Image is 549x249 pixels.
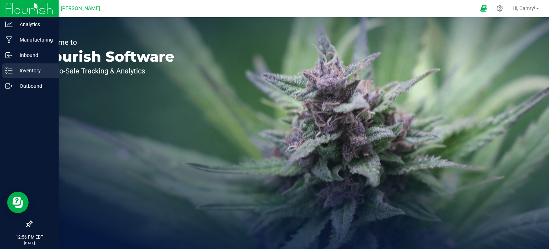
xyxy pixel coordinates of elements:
[13,66,55,75] p: Inventory
[3,240,55,246] p: [DATE]
[3,234,55,240] p: 12:56 PM EDT
[5,21,13,28] inline-svg: Analytics
[13,82,55,90] p: Outbound
[495,5,504,12] div: Manage settings
[7,192,29,213] iframe: Resource center
[513,5,535,11] span: Hi, Camry!
[46,5,100,11] span: Major [PERSON_NAME]
[5,82,13,90] inline-svg: Outbound
[5,52,13,59] inline-svg: Inbound
[5,36,13,43] inline-svg: Manufacturing
[5,67,13,74] inline-svg: Inventory
[13,35,55,44] p: Manufacturing
[39,39,174,46] p: Welcome to
[39,49,174,64] p: Flourish Software
[476,1,492,15] span: Open Ecommerce Menu
[13,20,55,29] p: Analytics
[13,51,55,59] p: Inbound
[39,67,174,75] p: Seed-to-Sale Tracking & Analytics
